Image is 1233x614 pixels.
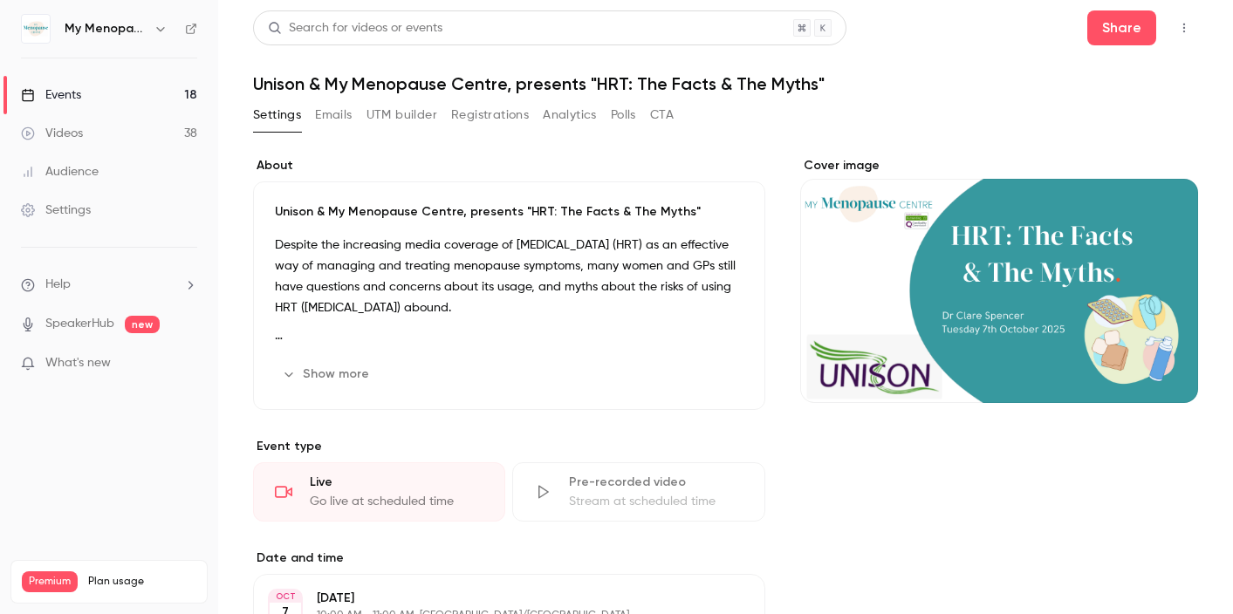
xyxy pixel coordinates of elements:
[275,203,743,221] p: Unison & My Menopause Centre, presents "HRT: The Facts & The Myths"
[21,276,197,294] li: help-dropdown-opener
[253,438,765,455] p: Event type
[275,235,743,318] p: Despite the increasing media coverage of [MEDICAL_DATA] (HRT) as an effective way of managing and...
[21,125,83,142] div: Videos
[275,325,743,346] p: ​
[1087,10,1156,45] button: Share
[45,315,114,333] a: SpeakerHub
[310,474,483,491] div: Live
[21,86,81,104] div: Events
[21,201,91,219] div: Settings
[253,101,301,129] button: Settings
[253,462,505,522] div: LiveGo live at scheduled time
[315,101,352,129] button: Emails
[21,163,99,181] div: Audience
[88,575,196,589] span: Plan usage
[253,157,765,174] label: About
[176,356,197,372] iframe: Noticeable Trigger
[317,590,673,607] p: [DATE]
[22,571,78,592] span: Premium
[45,354,111,372] span: What's new
[22,15,50,43] img: My Menopause Centre
[800,157,1198,174] label: Cover image
[45,276,71,294] span: Help
[800,157,1198,403] section: Cover image
[611,101,636,129] button: Polls
[268,19,442,38] div: Search for videos or events
[512,462,764,522] div: Pre-recorded videoStream at scheduled time
[569,474,743,491] div: Pre-recorded video
[543,101,597,129] button: Analytics
[125,316,160,333] span: new
[366,101,437,129] button: UTM builder
[275,360,380,388] button: Show more
[65,20,147,38] h6: My Menopause Centre
[253,73,1198,94] h1: Unison & My Menopause Centre, presents "HRT: The Facts & The Myths"
[569,493,743,510] div: Stream at scheduled time
[270,590,301,603] div: OCT
[650,101,674,129] button: CTA
[451,101,529,129] button: Registrations
[310,493,483,510] div: Go live at scheduled time
[253,549,765,567] label: Date and time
